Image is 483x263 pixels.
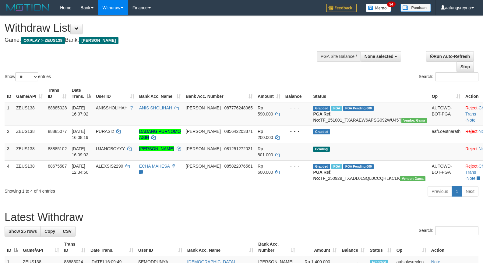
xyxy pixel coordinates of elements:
h4: Game: Bank: [5,37,316,43]
span: [DATE] 16:07:02 [72,105,88,116]
span: Vendor URL: https://trx31.1velocity.biz [400,176,425,181]
span: Copy 085822076561 to clipboard [224,164,252,169]
a: DADANG PURNOMO ASIH [139,129,181,140]
span: PURASI2 [96,129,114,134]
th: Trans ID: activate to sort column ascending [62,239,88,256]
th: Amount: activate to sort column ascending [255,85,283,102]
div: Showing 1 to 4 of 4 entries [5,186,197,194]
td: ZEUS138 [14,143,45,160]
img: Button%20Memo.svg [366,4,391,12]
span: Marked by aafsolysreylen [331,106,342,111]
td: 2 [5,126,14,143]
a: Show 25 rows [5,226,41,236]
span: Grabbed [313,129,330,134]
div: - - - [285,105,308,111]
a: Reject [465,105,478,110]
b: PGA Ref. No: [313,112,331,123]
a: Reject [465,146,478,151]
span: 88675587 [48,164,67,169]
button: None selected [361,51,401,62]
div: - - - [285,128,308,134]
td: ZEUS138 [14,102,45,126]
th: Status [311,85,429,102]
span: 88885102 [48,146,67,151]
label: Show entries [5,72,51,81]
span: [DATE] 16:09:02 [72,146,88,157]
th: Amount: activate to sort column ascending [298,239,339,256]
th: Game/API: activate to sort column ascending [14,85,45,102]
a: ANIS SHOLIHAH [139,105,172,110]
span: UJANGBOYYY [96,146,125,151]
img: Feedback.jpg [326,4,357,12]
span: [PERSON_NAME] [186,146,221,151]
input: Search: [435,72,478,81]
a: Note [467,118,476,123]
th: Trans ID: activate to sort column ascending [45,85,69,102]
select: Showentries [15,72,38,81]
span: Copy 087776248065 to clipboard [224,105,252,110]
span: [PERSON_NAME] [186,105,221,110]
div: PGA Site Balance / [317,51,361,62]
span: Grabbed [313,106,330,111]
th: Balance: activate to sort column ascending [339,239,367,256]
th: ID [5,85,14,102]
span: 88885028 [48,105,67,110]
a: Previous [428,186,452,197]
span: [PERSON_NAME] [186,164,221,169]
span: ALEXSIS2290 [96,164,123,169]
span: Marked by aafpengsreynich [331,164,342,169]
a: [PERSON_NAME] [139,146,174,151]
th: Balance [283,85,311,102]
th: Game/API: activate to sort column ascending [20,239,62,256]
th: Bank Acc. Name: activate to sort column ascending [185,239,256,256]
span: [PERSON_NAME] [186,129,221,134]
td: ZEUS138 [14,126,45,143]
span: 88885077 [48,129,67,134]
span: Rp 600.000 [258,164,273,175]
th: Status: activate to sort column ascending [367,239,394,256]
span: Copy 081251272031 to clipboard [224,146,252,151]
th: Op: activate to sort column ascending [429,85,463,102]
label: Search: [419,72,478,81]
a: Reject [465,164,478,169]
th: Action [429,239,478,256]
b: PGA Ref. No: [313,170,331,181]
a: CSV [59,226,76,236]
td: TF_251001_TXARAEW6APSG092WU45T [311,102,429,126]
span: 34 [387,2,395,7]
a: Run Auto-Refresh [426,51,474,62]
div: - - - [285,146,308,152]
td: 1 [5,102,14,126]
td: AUTOWD-BOT-PGA [429,102,463,126]
td: 3 [5,143,14,160]
span: Rp 801.000 [258,146,273,157]
span: Vendor URL: https://trx31.1velocity.biz [401,118,427,123]
span: CSV [63,229,72,234]
span: [PERSON_NAME] [79,37,118,44]
span: Copy [44,229,55,234]
h1: Withdraw List [5,22,316,34]
span: OXPLAY > ZEUS138 [21,37,65,44]
span: Show 25 rows [9,229,37,234]
a: Next [462,186,478,197]
span: ANISSHOLIHAH [96,105,128,110]
td: AUTOWD-BOT-PGA [429,160,463,184]
span: Copy 085642203371 to clipboard [224,129,252,134]
a: Reject [465,129,478,134]
img: panduan.png [400,4,431,12]
span: [DATE] 12:34:50 [72,164,88,175]
label: Search: [419,226,478,235]
span: [DATE] 16:08:19 [72,129,88,140]
a: ECHA MAHESA [139,164,170,169]
td: aafLoeutnarath [429,126,463,143]
th: Date Trans.: activate to sort column ascending [88,239,136,256]
input: Search: [435,226,478,235]
h1: Latest Withdraw [5,211,478,223]
span: Grabbed [313,164,330,169]
td: TF_250929_TXADL01SQL0CCQHLKCLK [311,160,429,184]
th: ID: activate to sort column descending [5,239,20,256]
span: PGA Pending [343,106,374,111]
a: Stop [457,62,474,72]
img: MOTION_logo.png [5,3,51,12]
th: Bank Acc. Name: activate to sort column ascending [137,85,183,102]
